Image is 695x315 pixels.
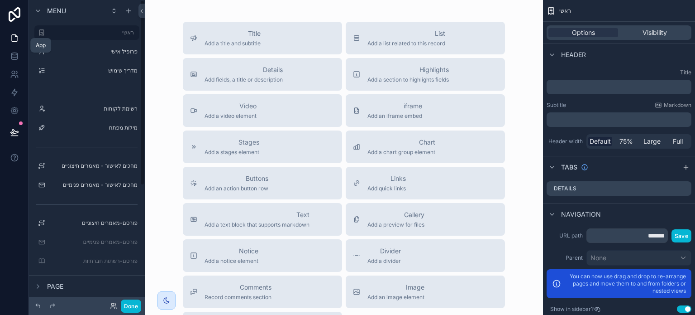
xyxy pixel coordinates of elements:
label: רשימת לקוחות [49,105,138,112]
span: Stages [205,138,259,147]
span: Add an action button row [205,185,268,192]
a: מחכים לאישור - מאמרים פנימיים [34,178,139,192]
label: פורסם-מאמרים פנימיים [49,238,138,246]
span: Buttons [205,174,268,183]
label: מחכים לאישור - מאמרים חיצוניים [49,162,138,170]
label: פורסם-רשתות חברתיות [49,257,138,265]
button: ChartAdd a chart group element [346,131,505,163]
span: Add a title and subtitle [205,40,261,47]
button: Save [671,229,691,242]
span: Comments [205,283,271,292]
span: Add an image element [367,294,424,301]
button: DetailsAdd fields, a title or description [183,58,342,91]
span: iframe [367,102,422,111]
button: ButtonsAdd an action button row [183,167,342,199]
span: Add a list related to this record [367,40,445,47]
span: Links [367,174,406,183]
a: רשימת לקוחות [34,102,139,116]
span: Add a text block that supports markdown [205,221,309,228]
span: Gallery [367,210,424,219]
button: iframeAdd an iframe embed [346,94,505,127]
label: פרופיל אישי [49,48,138,55]
span: 75% [619,137,633,146]
label: Title [547,69,691,76]
label: URL path [547,232,583,239]
div: scrollable content [547,112,691,127]
span: Markdown [664,102,691,109]
span: Notice [205,247,258,256]
a: Markdown [655,102,691,109]
button: StagesAdd a stages element [183,131,342,163]
label: ראשי [49,29,134,36]
span: Video [205,102,257,111]
span: Title [205,29,261,38]
span: Text [205,210,309,219]
button: ListAdd a list related to this record [346,22,505,54]
span: Add a stages element [205,149,259,156]
button: NoticeAdd a notice element [183,239,342,272]
span: ראשי [559,7,571,15]
a: מילות מפתח [34,121,139,135]
button: TitleAdd a title and subtitle [183,22,342,54]
label: Parent [547,254,583,262]
a: פרופיל אישי [34,44,139,59]
span: Page [47,282,63,291]
label: Details [554,185,576,192]
span: None [590,253,606,262]
span: Chart [367,138,435,147]
button: CommentsRecord comments section [183,276,342,308]
span: Add a video element [205,112,257,120]
label: פורסם-מאמרים חיצוניים [49,219,138,227]
span: Add an iframe embed [367,112,422,120]
span: Details [205,65,283,74]
button: DividerAdd a divider [346,239,505,272]
span: Default [590,137,611,146]
span: Navigation [561,210,601,219]
span: Highlights [367,65,449,74]
a: מחכים לאישור - מאמרים חיצוניים [34,159,139,173]
span: Add fields, a title or description [205,76,283,83]
label: מחכים לאישור - מאמרים פנימיים [49,181,138,189]
span: Add a section to highlights fields [367,76,449,83]
label: מילות מפתח [49,124,138,131]
a: פורסם-מאמרים חיצוניים [34,216,139,230]
span: Image [367,283,424,292]
span: Menu [47,6,66,15]
span: Add quick links [367,185,406,192]
span: Add a divider [367,257,401,265]
div: scrollable content [547,80,691,94]
span: Header [561,50,586,59]
div: App [36,42,46,49]
span: Divider [367,247,401,256]
label: Header width [547,138,583,145]
button: TextAdd a text block that supports markdown [183,203,342,236]
a: ראשי [34,25,139,40]
span: Add a chart group element [367,149,435,156]
p: You can now use drag and drop to re-arrange pages and move them to and from folders or nested views [565,273,686,295]
span: Visibility [643,28,667,37]
label: מדריך שימוש [49,67,138,74]
a: מדריך שימוש [34,63,139,78]
button: VideoAdd a video element [183,94,342,127]
span: Add a preview for files [367,221,424,228]
button: None [586,250,691,266]
a: פורסם-מאמרים פנימיים [34,235,139,249]
button: GalleryAdd a preview for files [346,203,505,236]
button: LinksAdd quick links [346,167,505,199]
button: ImageAdd an image element [346,276,505,308]
span: List [367,29,445,38]
button: Done [121,300,141,313]
span: Add a notice element [205,257,258,265]
span: Record comments section [205,294,271,301]
a: פורסם-רשתות חברתיות [34,254,139,268]
span: Tabs [561,163,577,172]
label: Subtitle [547,102,566,109]
button: HighlightsAdd a section to highlights fields [346,58,505,91]
span: Large [643,137,661,146]
span: Options [572,28,595,37]
span: Full [673,137,683,146]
